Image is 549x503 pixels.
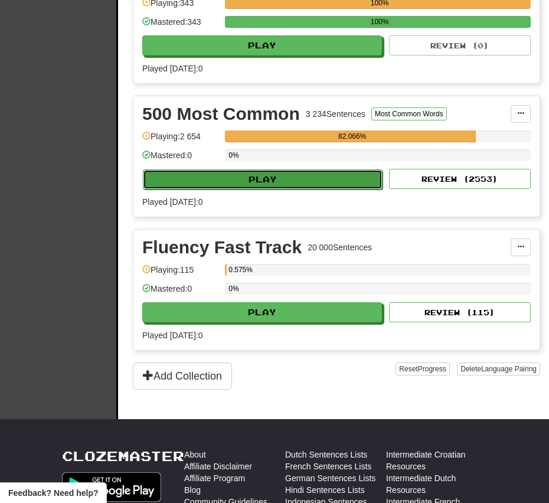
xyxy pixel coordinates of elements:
[184,460,252,472] a: Affiliate Disclaimer
[396,362,449,375] button: ResetProgress
[142,331,202,340] span: Played [DATE]: 0
[142,239,302,256] div: Fluency Fast Track
[228,16,531,28] div: 100%
[184,484,201,496] a: Blog
[142,130,219,150] div: Playing: 2 654
[371,107,447,120] button: Most Common Words
[142,105,300,123] div: 500 Most Common
[142,197,202,207] span: Played [DATE]: 0
[389,35,531,55] button: Review (0)
[142,264,219,283] div: Playing: 115
[386,449,487,472] a: Intermediate Croatian Resources
[142,149,219,169] div: Mastered: 0
[285,460,371,472] a: French Sentences Lists
[62,449,184,463] a: Clozemaster
[142,64,202,73] span: Played [DATE]: 0
[8,487,98,499] span: Open feedback widget
[184,472,245,484] a: Affiliate Program
[389,302,531,322] button: Review (115)
[306,108,365,120] div: 3 234 Sentences
[142,302,382,322] button: Play
[285,449,367,460] a: Dutch Sentences Lists
[142,35,382,55] button: Play
[481,365,537,373] span: Language Pairing
[418,365,446,373] span: Progress
[228,130,476,142] div: 82.066%
[285,484,365,496] a: Hindi Sentences Lists
[389,169,531,189] button: Review (2553)
[386,472,487,496] a: Intermediate Dutch Resources
[133,362,232,390] button: Add Collection
[142,16,219,35] div: Mastered: 343
[285,472,375,484] a: German Sentences Lists
[62,472,161,502] img: Get it on Google Play
[457,362,540,375] button: DeleteLanguage Pairing
[142,283,219,302] div: Mastered: 0
[143,169,383,190] button: Play
[184,449,206,460] a: About
[308,241,372,253] div: 20 000 Sentences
